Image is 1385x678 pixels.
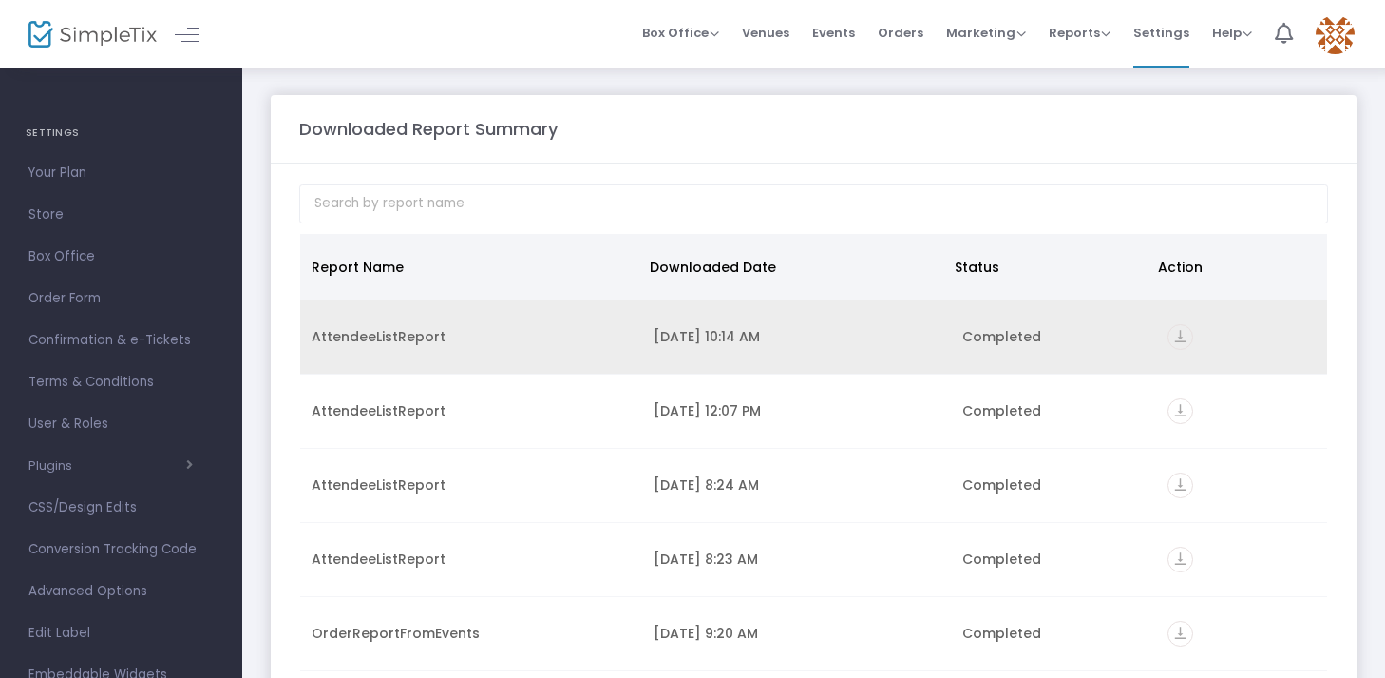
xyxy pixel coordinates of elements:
div: Completed [962,401,1145,420]
span: Confirmation & e-Tickets [28,328,214,353]
a: vertical_align_bottom [1167,552,1193,571]
i: vertical_align_bottom [1167,547,1193,572]
div: 10/15/2025 10:14 AM [654,327,939,346]
div: OrderReportFromEvents [312,624,631,643]
a: vertical_align_bottom [1167,404,1193,423]
input: Search by report name [299,184,1328,223]
th: Status [943,234,1147,300]
div: 7/10/2025 12:07 PM [654,401,939,420]
span: Conversion Tracking Code [28,537,214,562]
th: Downloaded Date [638,234,943,300]
th: Action [1147,234,1316,300]
span: Events [812,9,855,57]
div: https://go.SimpleTix.com/gqz1y [1167,621,1316,647]
div: Completed [962,550,1145,569]
m-panel-title: Downloaded Report Summary [299,116,558,142]
div: AttendeeListReport [312,327,631,346]
h4: SETTINGS [26,114,217,152]
span: Edit Label [28,621,214,646]
div: 7/7/2025 8:23 AM [654,550,939,569]
span: Venues [742,9,789,57]
span: CSS/Design Edits [28,495,214,520]
div: https://go.SimpleTix.com/iwp1u [1167,547,1316,572]
i: vertical_align_bottom [1167,398,1193,424]
a: vertical_align_bottom [1167,330,1193,349]
div: 7/7/2025 8:24 AM [654,475,939,494]
span: Reports [1049,24,1110,42]
a: vertical_align_bottom [1167,478,1193,497]
span: Terms & Conditions [28,370,214,395]
button: Plugins [28,458,193,474]
span: Store [28,203,214,227]
i: vertical_align_bottom [1167,324,1193,350]
div: AttendeeListReport [312,475,631,494]
div: 7/6/2025 9:20 AM [654,624,939,643]
a: vertical_align_bottom [1167,627,1193,646]
i: vertical_align_bottom [1167,621,1193,647]
div: https://go.SimpleTix.com/f7o7d [1167,473,1316,498]
span: Marketing [946,24,1026,42]
th: Report Name [300,234,638,300]
span: Order Form [28,286,214,311]
div: Completed [962,624,1145,643]
div: https://go.SimpleTix.com/e4twg [1167,398,1316,424]
div: Completed [962,475,1145,494]
span: Advanced Options [28,579,214,604]
div: Completed [962,327,1145,346]
span: Help [1212,24,1252,42]
span: Orders [878,9,923,57]
span: Your Plan [28,161,214,185]
span: Box Office [642,24,719,42]
div: AttendeeListReport [312,550,631,569]
span: Settings [1133,9,1189,57]
div: AttendeeListReport [312,401,631,420]
span: User & Roles [28,412,214,436]
div: https://go.SimpleTix.com/9j4qa [1167,324,1316,350]
i: vertical_align_bottom [1167,473,1193,498]
span: Box Office [28,244,214,269]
